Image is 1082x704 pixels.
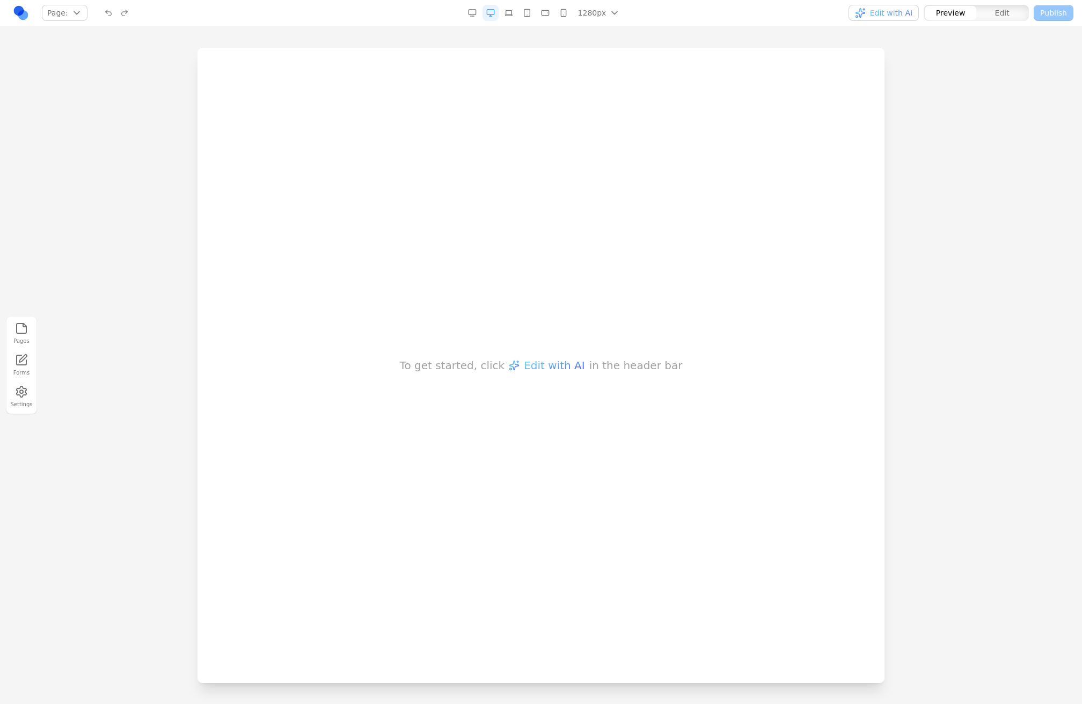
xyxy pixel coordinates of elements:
[10,351,33,379] a: Forms
[10,383,33,410] button: Settings
[10,320,33,347] button: Pages
[42,5,87,21] button: Page:
[995,8,1010,18] span: Edit
[574,5,623,21] button: 1280px
[501,5,517,21] button: Laptop
[326,310,387,325] span: Edit with AI
[936,8,966,18] span: Preview
[870,8,912,18] span: Edit with AI
[464,5,480,21] button: Desktop Wide
[202,310,485,325] h1: To get started, click in the header bar
[537,5,553,21] button: Mobile Landscape
[849,5,919,21] button: Edit with AI
[519,5,535,21] button: Tablet
[482,5,499,21] button: Desktop
[198,48,884,683] iframe: Preview
[555,5,572,21] button: Mobile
